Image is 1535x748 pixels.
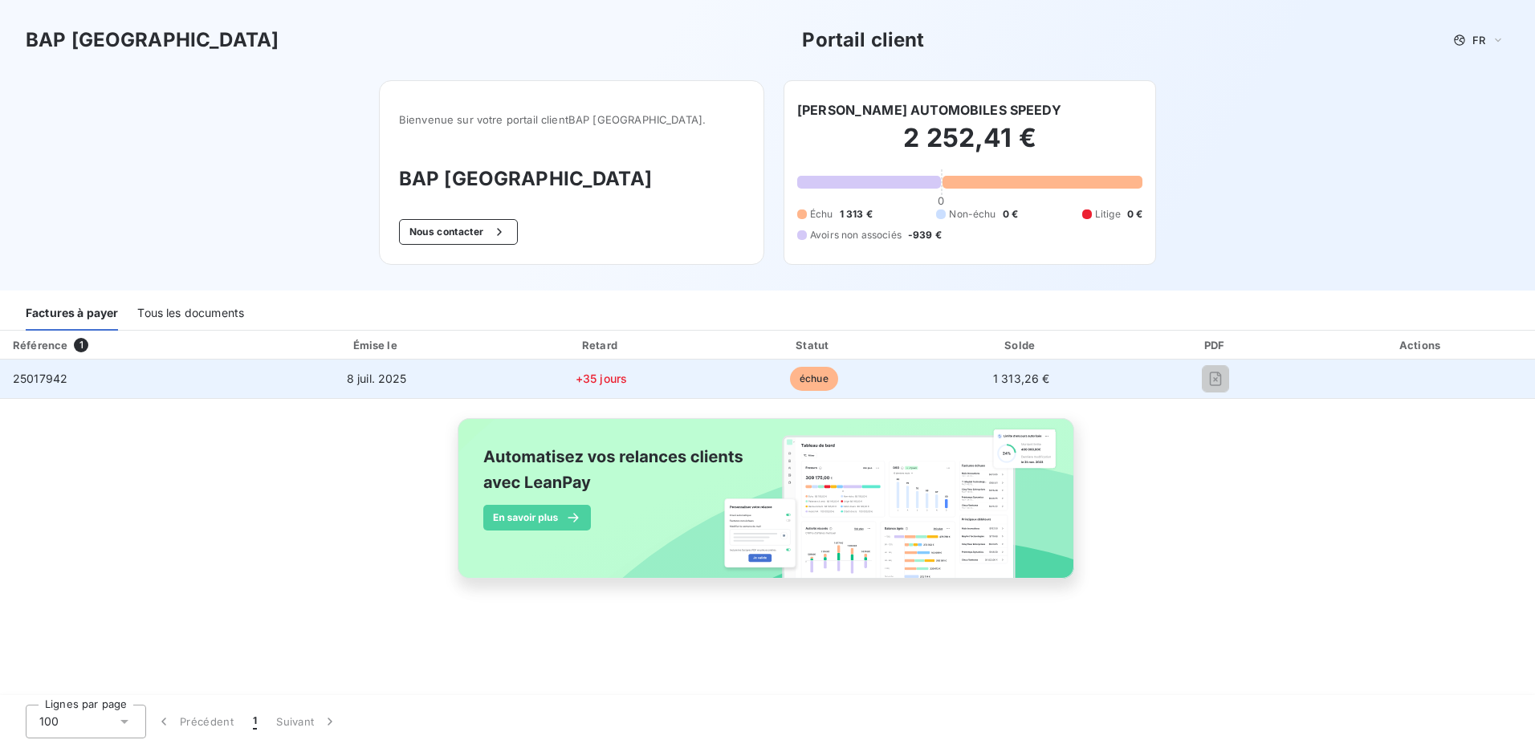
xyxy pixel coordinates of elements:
[137,297,244,331] div: Tous les documents
[243,705,267,738] button: 1
[26,26,279,55] h3: BAP [GEOGRAPHIC_DATA]
[1127,207,1142,222] span: 0 €
[1095,207,1121,222] span: Litige
[497,337,706,353] div: Retard
[13,372,67,385] span: 25017942
[347,372,407,385] span: 8 juil. 2025
[922,337,1121,353] div: Solde
[74,338,88,352] span: 1
[1127,337,1305,353] div: PDF
[146,705,243,738] button: Précédent
[840,207,873,222] span: 1 313 €
[1003,207,1018,222] span: 0 €
[797,122,1142,170] h2: 2 252,41 €
[810,228,902,242] span: Avoirs non associés
[810,207,833,222] span: Échu
[993,372,1050,385] span: 1 313,26 €
[790,367,838,391] span: échue
[267,705,348,738] button: Suivant
[26,297,118,331] div: Factures à payer
[399,113,744,126] span: Bienvenue sur votre portail client BAP [GEOGRAPHIC_DATA] .
[908,228,942,242] span: -939 €
[443,409,1092,606] img: banner
[13,339,67,352] div: Référence
[938,194,944,207] span: 0
[39,713,59,730] span: 100
[949,207,996,222] span: Non-échu
[802,26,924,55] h3: Portail client
[576,372,627,385] span: +35 jours
[399,165,744,193] h3: BAP [GEOGRAPHIC_DATA]
[797,100,1061,120] h6: [PERSON_NAME] AUTOMOBILES SPEEDY
[712,337,916,353] div: Statut
[399,219,518,245] button: Nous contacter
[1472,34,1485,47] span: FR
[1311,337,1532,353] div: Actions
[253,713,257,730] span: 1
[263,337,491,353] div: Émise le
